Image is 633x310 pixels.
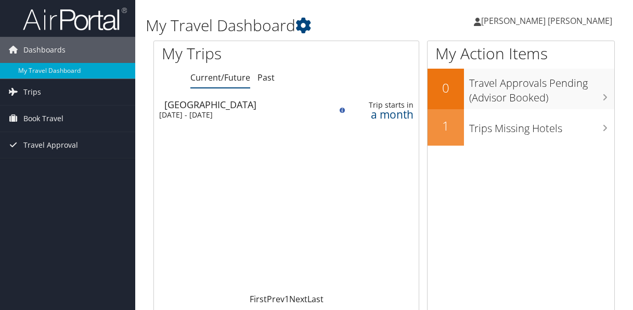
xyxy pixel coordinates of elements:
a: [PERSON_NAME] [PERSON_NAME] [474,5,623,36]
a: Prev [267,293,285,305]
a: 1Trips Missing Hotels [428,109,614,146]
h1: My Action Items [428,43,614,64]
a: Current/Future [190,72,250,83]
div: [DATE] - [DATE] [159,110,316,120]
span: Dashboards [23,37,66,63]
a: Next [289,293,307,305]
h3: Travel Approvals Pending (Advisor Booked) [469,71,614,105]
span: Trips [23,79,41,105]
h2: 0 [428,79,464,97]
img: airportal-logo.png [23,7,127,31]
div: Trip starts in [355,100,414,110]
h3: Trips Missing Hotels [469,116,614,136]
a: Past [257,72,275,83]
div: [GEOGRAPHIC_DATA] [164,100,321,109]
h2: 1 [428,117,464,135]
span: Book Travel [23,106,63,132]
a: 0Travel Approvals Pending (Advisor Booked) [428,69,614,109]
div: a month [355,110,414,119]
a: 1 [285,293,289,305]
a: Last [307,293,324,305]
h1: My Trips [162,43,301,64]
span: [PERSON_NAME] [PERSON_NAME] [481,15,612,27]
img: alert-flat-solid-info.png [340,108,345,113]
span: Travel Approval [23,132,78,158]
a: First [250,293,267,305]
h1: My Travel Dashboard [146,15,463,36]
